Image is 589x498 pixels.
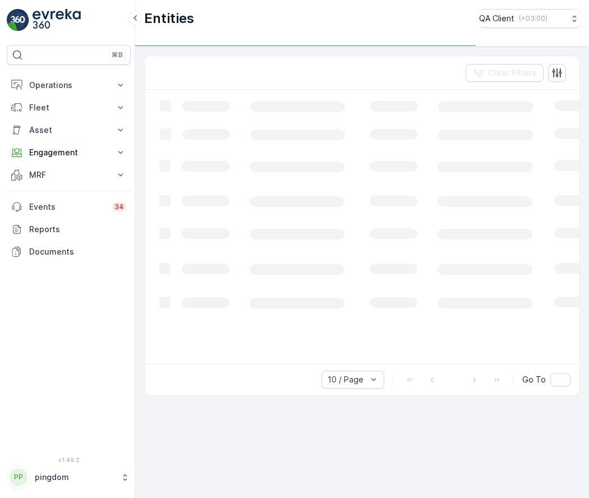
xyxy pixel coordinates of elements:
[7,119,131,141] button: Asset
[144,10,194,27] p: Entities
[29,169,108,181] p: MRF
[7,457,131,463] span: v 1.49.2
[7,164,131,186] button: MRF
[7,218,131,241] a: Reports
[7,465,131,489] button: PPpingdom
[29,224,126,235] p: Reports
[519,14,547,23] p: ( +03:00 )
[7,141,131,164] button: Engagement
[29,125,108,136] p: Asset
[29,201,105,213] p: Events
[488,67,537,79] p: Clear Filters
[29,102,108,113] p: Fleet
[7,96,131,119] button: Fleet
[522,374,546,385] span: Go To
[29,246,126,257] p: Documents
[29,80,108,91] p: Operations
[33,9,81,31] img: logo_light-DOdMpM7g.png
[112,50,123,59] p: ⌘B
[7,196,131,218] a: Events34
[114,202,124,211] p: 34
[466,64,544,82] button: Clear Filters
[7,74,131,96] button: Operations
[10,468,27,486] div: PP
[7,9,29,31] img: logo
[7,241,131,263] a: Documents
[479,9,580,28] button: QA Client(+03:00)
[479,13,514,24] p: QA Client
[35,472,115,483] p: pingdom
[29,147,108,158] p: Engagement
